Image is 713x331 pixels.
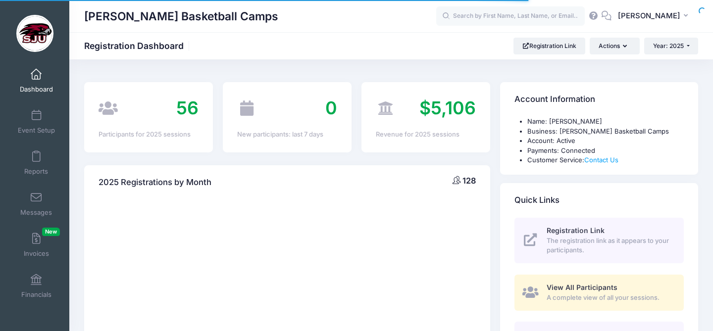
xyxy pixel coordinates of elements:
[644,38,698,54] button: Year: 2025
[419,97,476,119] span: $5,106
[325,97,337,119] span: 0
[514,86,595,114] h4: Account Information
[547,226,605,235] span: Registration Link
[99,130,199,140] div: Participants for 2025 sessions
[590,38,639,54] button: Actions
[513,38,585,54] a: Registration Link
[42,228,60,236] span: New
[547,236,672,255] span: The registration link as it appears to your participants.
[376,130,476,140] div: Revenue for 2025 sessions
[24,167,48,176] span: Reports
[176,97,199,119] span: 56
[13,228,60,262] a: InvoicesNew
[13,145,60,180] a: Reports
[462,176,476,186] span: 128
[20,208,52,217] span: Messages
[13,187,60,221] a: Messages
[16,15,53,52] img: Cindy Griffin Basketball Camps
[237,130,337,140] div: New participants: last 7 days
[527,146,684,156] li: Payments: Connected
[527,117,684,127] li: Name: [PERSON_NAME]
[18,126,55,135] span: Event Setup
[13,104,60,139] a: Event Setup
[84,5,278,28] h1: [PERSON_NAME] Basketball Camps
[584,156,618,164] a: Contact Us
[611,5,698,28] button: [PERSON_NAME]
[514,218,684,263] a: Registration Link The registration link as it appears to your participants.
[514,186,560,214] h4: Quick Links
[653,42,684,49] span: Year: 2025
[21,290,51,299] span: Financials
[99,168,211,196] h4: 2025 Registrations by Month
[13,269,60,303] a: Financials
[527,155,684,165] li: Customer Service:
[84,41,192,51] h1: Registration Dashboard
[436,6,585,26] input: Search by First Name, Last Name, or Email...
[547,293,672,303] span: A complete view of all your sessions.
[514,275,684,311] a: View All Participants A complete view of all your sessions.
[618,10,680,21] span: [PERSON_NAME]
[527,127,684,137] li: Business: [PERSON_NAME] Basketball Camps
[24,249,49,258] span: Invoices
[13,63,60,98] a: Dashboard
[547,283,617,291] span: View All Participants
[20,85,53,94] span: Dashboard
[527,136,684,146] li: Account: Active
